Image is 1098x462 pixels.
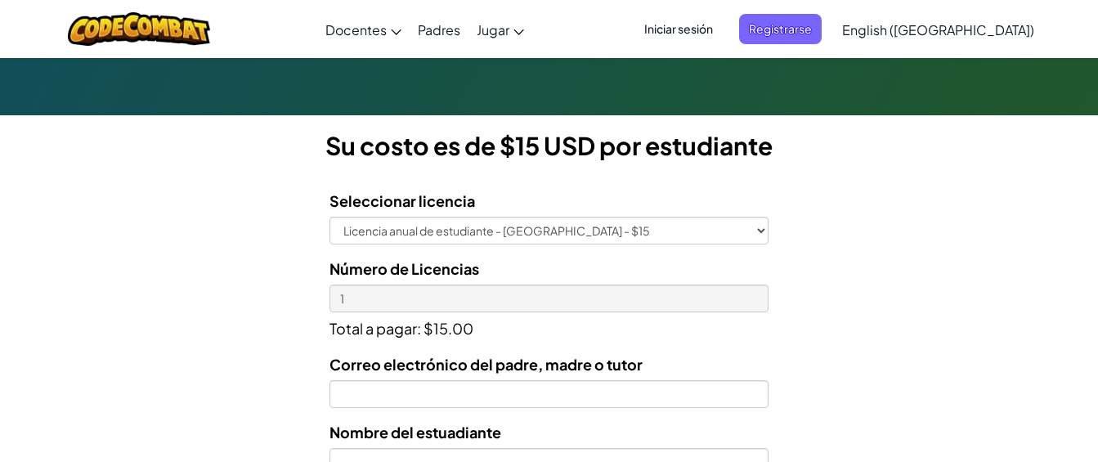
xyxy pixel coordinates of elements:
button: Registrarse [739,14,822,44]
label: Seleccionar licencia [329,189,475,213]
a: Padres [410,7,468,52]
img: Logotipo de CodeCombat [68,12,211,46]
a: Jugar [468,7,532,52]
label: Nombre del estuadiante [329,420,501,444]
span: English ([GEOGRAPHIC_DATA]) [842,21,1034,38]
label: Correo electrónico del padre, madre o tutor [329,352,643,376]
a: Docentes [317,7,410,52]
span: Docentes [325,21,387,38]
span: Jugar [477,21,509,38]
a: English ([GEOGRAPHIC_DATA]) [834,7,1042,52]
p: Total a pagar: $15.00 [329,312,769,340]
button: Iniciar sesión [634,14,723,44]
label: Número de Licencias [329,257,479,280]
